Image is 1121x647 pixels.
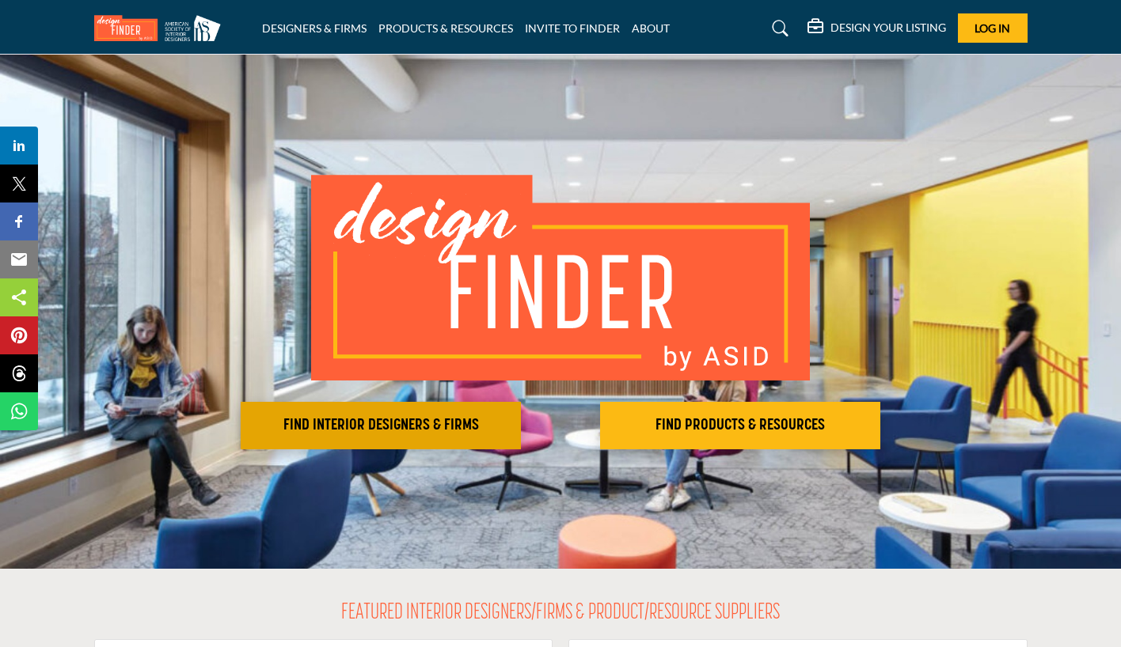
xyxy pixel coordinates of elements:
button: FIND INTERIOR DESIGNERS & FIRMS [241,402,521,449]
span: Log In [975,21,1010,35]
a: Search [757,16,799,41]
h2: FIND PRODUCTS & RESOURCES [605,416,876,435]
img: image [311,175,810,380]
button: Log In [958,13,1028,43]
h5: DESIGN YOUR LISTING [830,21,946,35]
div: DESIGN YOUR LISTING [807,19,946,38]
a: DESIGNERS & FIRMS [262,21,367,35]
h2: FIND INTERIOR DESIGNERS & FIRMS [245,416,516,435]
h2: FEATURED INTERIOR DESIGNERS/FIRMS & PRODUCT/RESOURCE SUPPLIERS [341,600,780,627]
a: PRODUCTS & RESOURCES [378,21,513,35]
button: FIND PRODUCTS & RESOURCES [600,402,880,449]
a: ABOUT [632,21,670,35]
a: INVITE TO FINDER [525,21,620,35]
img: Site Logo [94,15,229,41]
